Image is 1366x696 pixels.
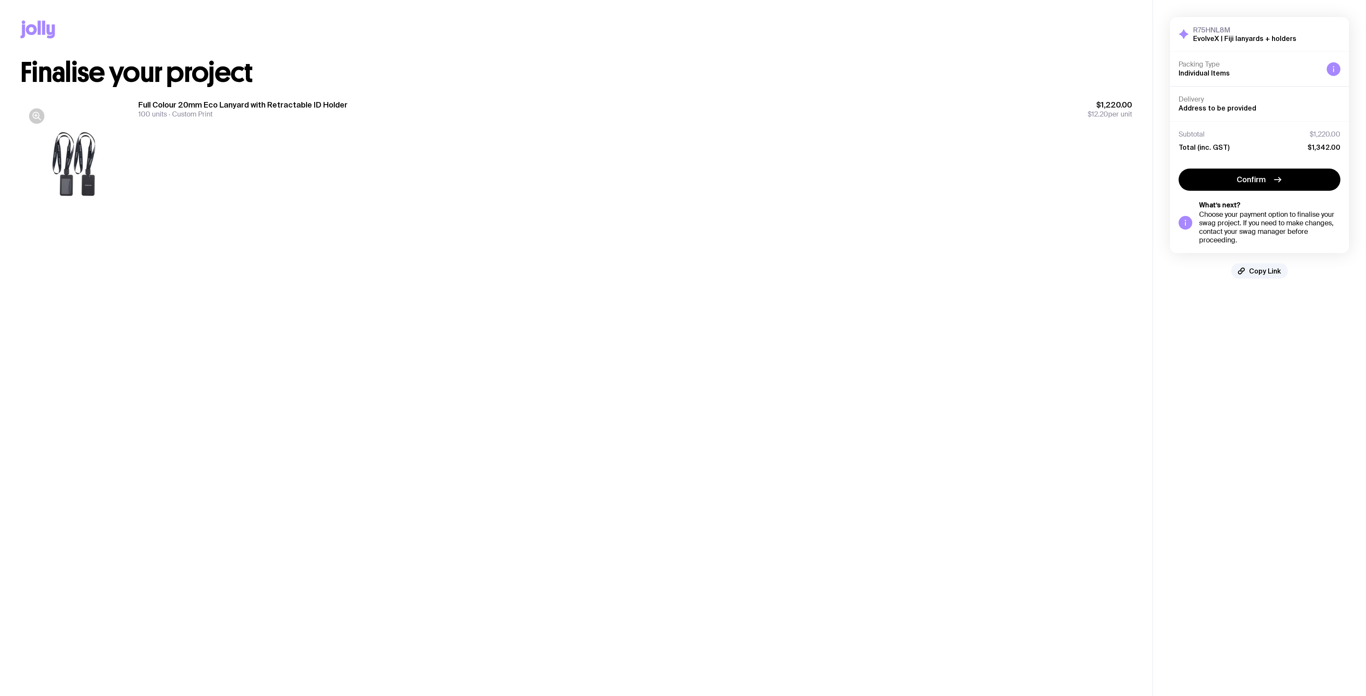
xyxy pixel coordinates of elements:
[1179,130,1205,139] span: Subtotal
[1249,267,1281,275] span: Copy Link
[1193,26,1296,34] h3: R75HNL8M
[1088,110,1108,119] span: $12.20
[1193,34,1296,43] h2: EvolveX | Fiji lanyards + holders
[1179,143,1229,151] span: Total (inc. GST)
[1088,100,1132,110] span: $1,220.00
[1179,104,1256,112] span: Address to be provided
[1179,169,1340,191] button: Confirm
[138,100,347,110] h3: Full Colour 20mm Eco Lanyard with Retractable ID Holder
[1179,95,1340,104] h4: Delivery
[1199,201,1340,210] h5: What’s next?
[138,110,167,119] span: 100 units
[1199,210,1340,245] div: Choose your payment option to finalise your swag project. If you need to make changes, contact yo...
[1088,110,1132,119] span: per unit
[167,110,213,119] span: Custom Print
[1179,69,1230,77] span: Individual Items
[20,59,1132,86] h1: Finalise your project
[1310,130,1340,139] span: $1,220.00
[1237,175,1266,185] span: Confirm
[1231,263,1288,279] button: Copy Link
[1308,143,1340,151] span: $1,342.00
[1179,60,1320,69] h4: Packing Type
